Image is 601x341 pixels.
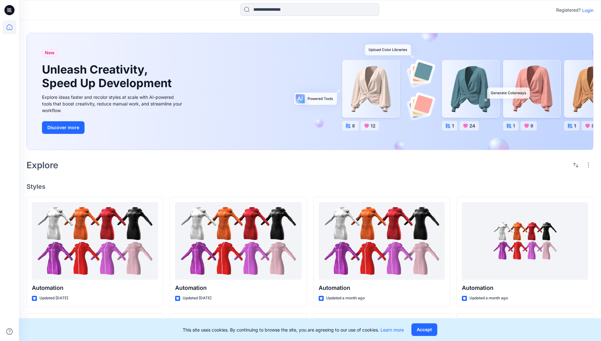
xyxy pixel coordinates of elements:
a: Discover more [42,121,184,134]
h2: Explore [27,160,58,170]
h1: Unleash Creativity, Speed Up Development [42,63,174,90]
p: Automation [462,284,588,292]
p: Updated a month ago [326,295,365,302]
a: Automation [462,202,588,280]
p: Updated [DATE] [39,295,68,302]
p: Login [582,7,593,14]
a: Learn more [380,327,404,332]
p: Registered? [556,6,581,14]
p: Automation [319,284,445,292]
button: Accept [411,323,437,336]
p: Updated a month ago [469,295,508,302]
a: Automation [32,202,158,280]
a: Automation [175,202,301,280]
div: Explore ideas faster and recolor styles at scale with AI-powered tools that boost creativity, red... [42,94,184,114]
span: New [45,49,55,57]
p: Automation [32,284,158,292]
p: Automation [175,284,301,292]
a: Automation [319,202,445,280]
p: This site uses cookies. By continuing to browse the site, you are agreeing to our use of cookies. [183,326,404,333]
h4: Styles [27,183,593,190]
button: Discover more [42,121,85,134]
p: Updated [DATE] [183,295,211,302]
